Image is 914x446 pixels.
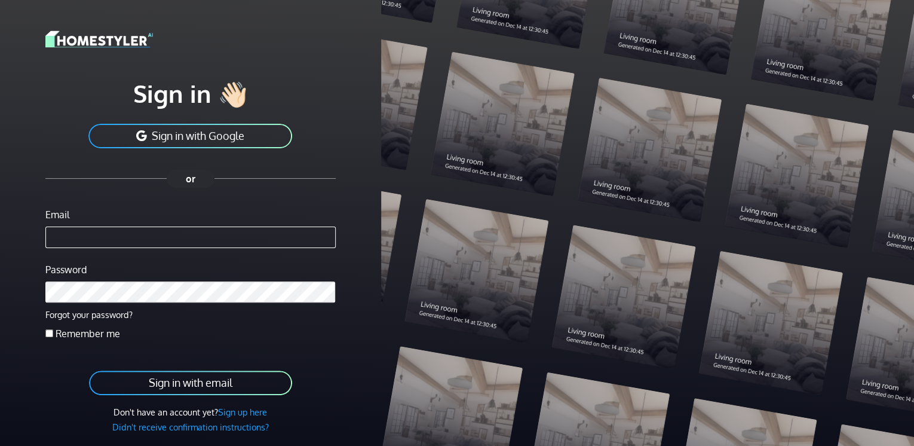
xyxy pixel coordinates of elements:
[45,78,336,108] h1: Sign in 👋🏻
[45,207,69,222] label: Email
[56,326,120,341] label: Remember me
[45,29,153,50] img: logo-3de290ba35641baa71223ecac5eacb59cb85b4c7fdf211dc9aaecaaee71ea2f8.svg
[112,421,269,432] a: Didn't receive confirmation instructions?
[45,262,87,277] label: Password
[45,309,133,320] a: Forgot your password?
[218,407,267,417] a: Sign up here
[45,406,336,419] div: Don't have an account yet?
[87,123,293,149] button: Sign in with Google
[88,369,293,396] button: Sign in with email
